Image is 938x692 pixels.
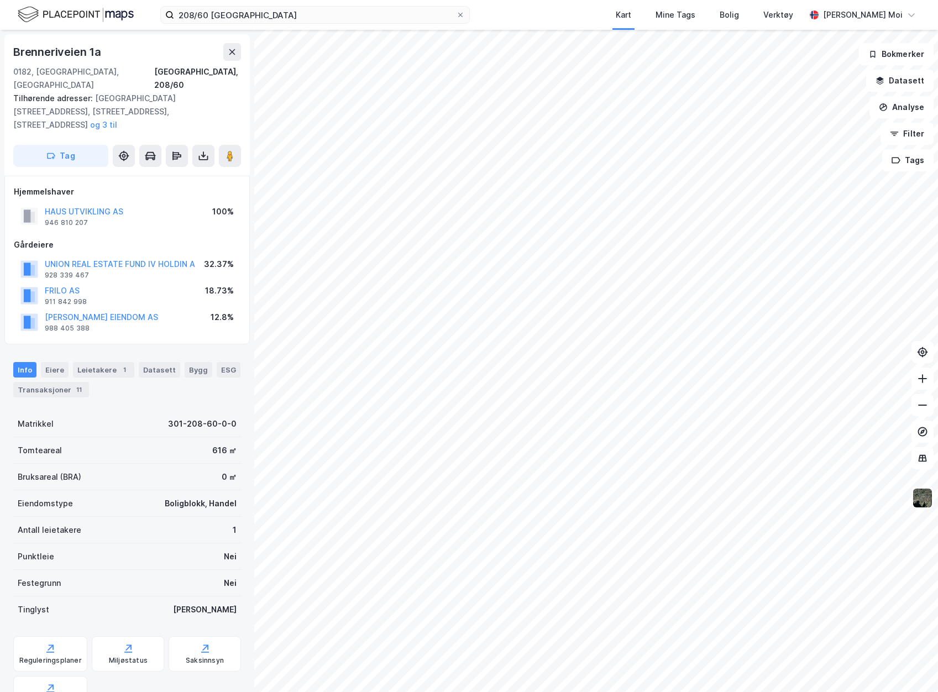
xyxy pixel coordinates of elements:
div: 301-208-60-0-0 [168,417,237,431]
div: Tomteareal [18,444,62,457]
div: 32.37% [204,258,234,271]
div: 100% [212,205,234,218]
div: 18.73% [205,284,234,297]
div: Tinglyst [18,603,49,616]
button: Tag [13,145,108,167]
div: Verktøy [763,8,793,22]
div: Leietakere [73,362,134,378]
div: 616 ㎡ [212,444,237,457]
div: Boligblokk, Handel [165,497,237,510]
div: 12.8% [211,311,234,324]
div: 928 339 467 [45,271,89,280]
div: Gårdeiere [14,238,240,251]
button: Datasett [866,70,934,92]
div: 1 [119,364,130,375]
div: Eiere [41,362,69,378]
div: Reguleringsplaner [19,656,82,665]
img: logo.f888ab2527a4732fd821a326f86c7f29.svg [18,5,134,24]
div: 11 [74,384,85,395]
button: Bokmerker [859,43,934,65]
div: Festegrunn [18,576,61,590]
div: Miljøstatus [109,656,148,665]
div: Matrikkel [18,417,54,431]
button: Filter [881,123,934,145]
div: 0182, [GEOGRAPHIC_DATA], [GEOGRAPHIC_DATA] [13,65,154,92]
div: 988 405 388 [45,324,90,333]
div: Bolig [720,8,739,22]
div: Transaksjoner [13,382,89,397]
div: [PERSON_NAME] [173,603,237,616]
div: Punktleie [18,550,54,563]
div: Datasett [139,362,180,378]
div: Nei [224,576,237,590]
div: Brenneriveien 1a [13,43,103,61]
div: 946 810 207 [45,218,88,227]
div: [GEOGRAPHIC_DATA], 208/60 [154,65,241,92]
div: 911 842 998 [45,297,87,306]
div: 1 [233,523,237,537]
span: Tilhørende adresser: [13,93,95,103]
div: Hjemmelshaver [14,185,240,198]
div: Info [13,362,36,378]
div: Nei [224,550,237,563]
div: ESG [217,362,240,378]
div: Kart [616,8,631,22]
div: [GEOGRAPHIC_DATA][STREET_ADDRESS], [STREET_ADDRESS], [STREET_ADDRESS] [13,92,232,132]
div: Saksinnsyn [186,656,224,665]
div: Eiendomstype [18,497,73,510]
div: Mine Tags [656,8,695,22]
input: Søk på adresse, matrikkel, gårdeiere, leietakere eller personer [174,7,456,23]
div: Bygg [185,362,212,378]
div: Bruksareal (BRA) [18,470,81,484]
button: Tags [882,149,934,171]
button: Analyse [869,96,934,118]
div: [PERSON_NAME] Moi [823,8,903,22]
div: Antall leietakere [18,523,81,537]
img: 9k= [912,487,933,508]
iframe: Chat Widget [883,639,938,692]
div: 0 ㎡ [222,470,237,484]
